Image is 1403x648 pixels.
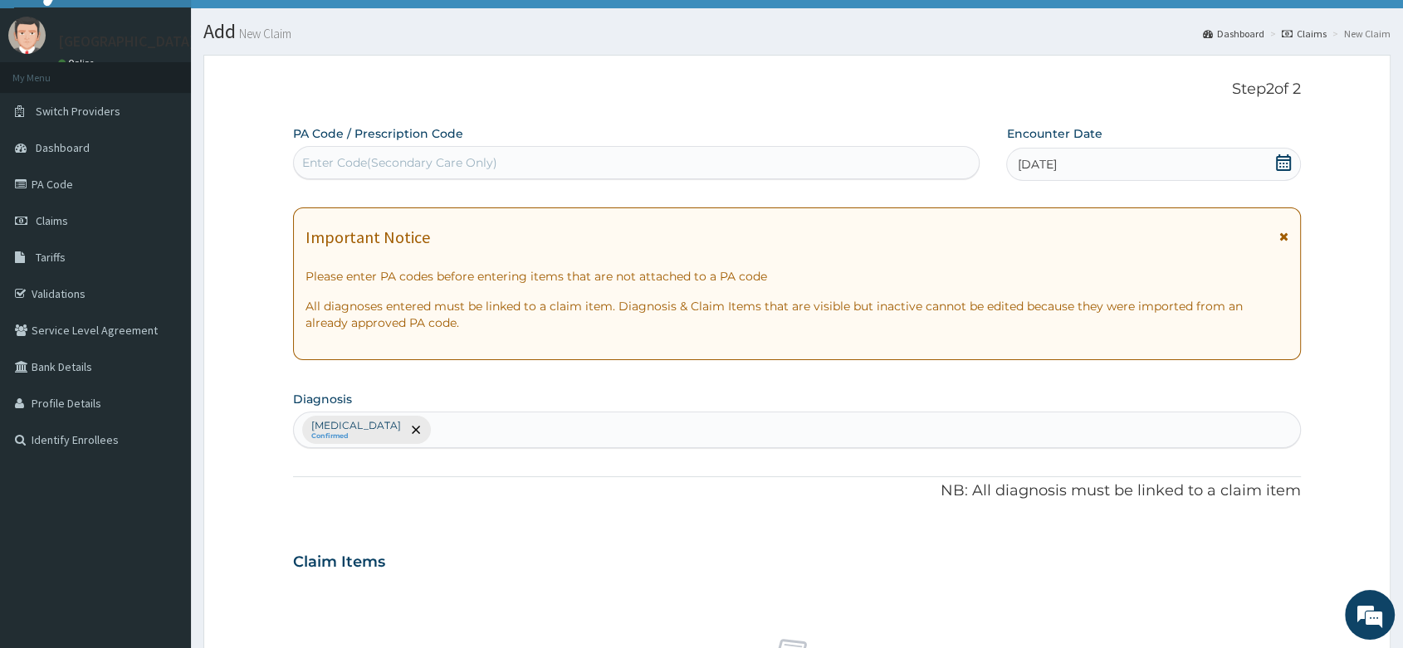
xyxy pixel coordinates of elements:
a: Claims [1282,27,1327,41]
textarea: Type your message and hit 'Enter' [8,453,316,511]
span: We're online! [96,209,229,377]
small: New Claim [236,27,291,40]
span: [DATE] [1017,156,1056,173]
small: Confirmed [311,432,401,441]
span: Claims [36,213,68,228]
label: PA Code / Prescription Code [293,125,463,142]
h1: Important Notice [306,228,430,246]
p: NB: All diagnosis must be linked to a claim item [293,480,1301,502]
span: remove selection option [408,422,423,437]
p: [GEOGRAPHIC_DATA] [58,34,195,49]
p: All diagnoses entered must be linked to a claim item. Diagnosis & Claim Items that are visible bu... [306,298,1288,331]
div: Minimize live chat window [272,8,312,48]
span: Tariffs [36,250,66,265]
div: Enter Code(Secondary Care Only) [302,154,497,171]
h3: Claim Items [293,553,385,572]
label: Encounter Date [1006,125,1102,142]
img: d_794563401_company_1708531726252_794563401 [31,83,67,124]
p: Please enter PA codes before entering items that are not attached to a PA code [306,268,1288,285]
p: Step 2 of 2 [293,80,1301,99]
label: Diagnosis [293,391,352,407]
li: New Claim [1328,27,1391,41]
h1: Add [203,21,1391,42]
span: Dashboard [36,140,90,155]
p: [MEDICAL_DATA] [311,419,401,432]
img: User Image [8,17,46,54]
a: Dashboard [1203,27,1264,41]
div: Chat with us now [86,93,279,114]
a: Online [58,57,98,69]
span: Switch Providers [36,104,120,119]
